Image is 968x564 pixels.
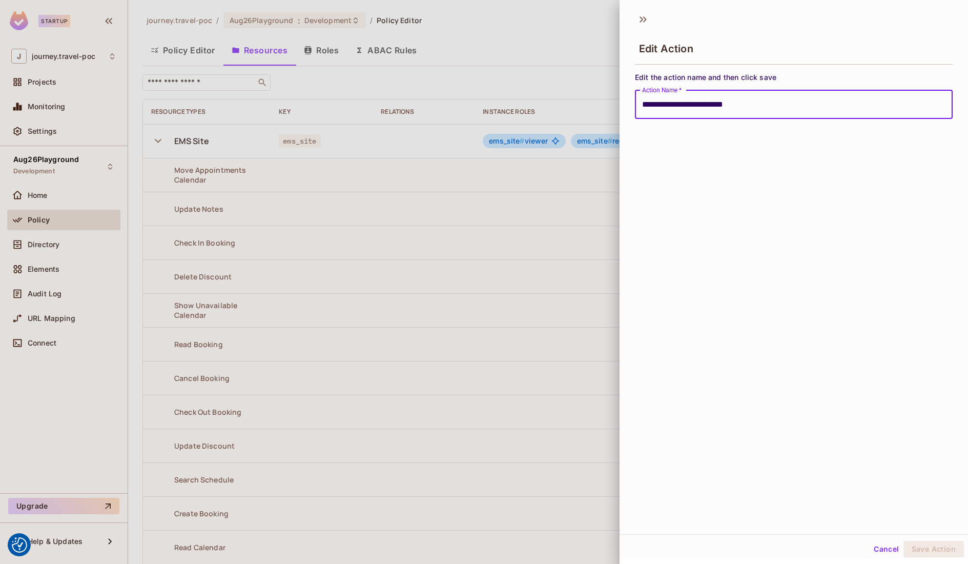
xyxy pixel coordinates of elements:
[639,43,693,55] span: Edit Action
[12,537,27,553] img: Revisit consent button
[635,72,953,82] span: Edit the action name and then click save
[12,537,27,553] button: Consent Preferences
[903,541,964,557] button: Save Action
[870,541,903,557] button: Cancel
[642,86,682,94] label: Action Name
